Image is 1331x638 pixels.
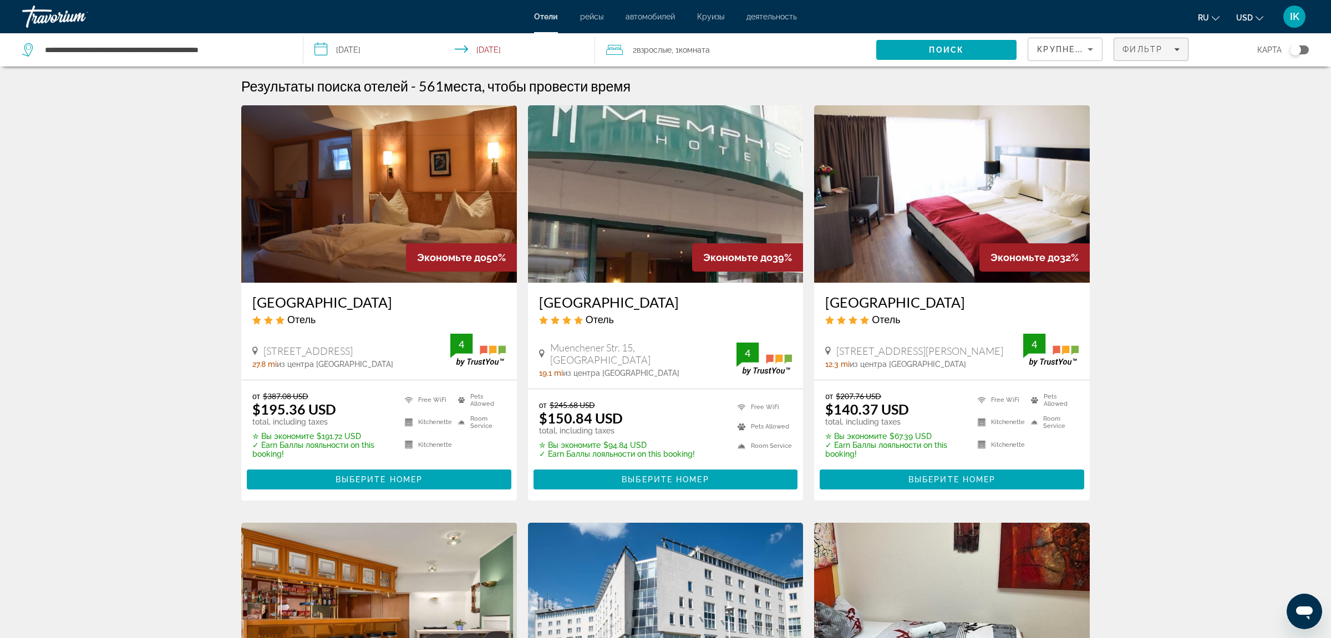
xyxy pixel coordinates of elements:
span: из центра [GEOGRAPHIC_DATA] [277,360,393,369]
span: из центра [GEOGRAPHIC_DATA] [850,360,966,369]
p: ✓ Earn Баллы лояльности on this booking! [252,441,391,458]
img: TrustYou guest rating badge [1023,334,1079,366]
span: Отель [586,313,614,325]
ins: $140.37 USD [825,401,909,417]
div: 39% [692,243,803,272]
h1: Результаты поиска отелей [241,78,408,94]
div: 32% [979,243,1090,272]
div: 4 star Hotel [825,313,1079,325]
li: Kitchenette [399,436,453,453]
a: Выберите номер [820,472,1084,484]
li: Free WiFi [732,400,792,414]
span: 2 [633,42,672,58]
span: Фильтр [1122,45,1162,54]
del: $387.08 USD [263,391,308,401]
span: 12.3 mi [825,360,850,369]
div: 4 star Hotel [539,313,792,325]
span: Крупнейшие сбережения [1037,45,1172,54]
li: Pets Allowed [732,420,792,433]
div: 4 [450,338,473,351]
img: TrustYou guest rating badge [736,343,792,375]
span: Экономьте до [990,252,1060,263]
li: Pets Allowed [453,391,506,408]
p: $191.72 USD [252,432,391,441]
a: [GEOGRAPHIC_DATA] [252,294,506,310]
span: Отель [872,313,900,325]
span: Muenchener Str. 15, [GEOGRAPHIC_DATA] [550,341,737,366]
p: ✓ Earn Баллы лояльности on this booking! [539,450,695,458]
button: Change language [1198,9,1220,25]
div: 50% [406,243,517,272]
span: из центра [GEOGRAPHIC_DATA] [563,369,679,377]
span: ✮ Вы экономите [825,432,887,441]
span: Поиск [929,45,964,54]
span: 19.1 mi [539,369,563,377]
img: Milbor Hotel [814,105,1090,283]
a: автомобилей [626,12,675,21]
a: Круизы [697,12,724,21]
a: Travorium [22,2,133,31]
span: Комната [679,45,710,54]
span: , 1 [672,42,710,58]
button: Filters [1114,38,1188,61]
a: Выберите номер [534,472,798,484]
ins: $195.36 USD [252,401,336,417]
li: Free WiFi [399,391,453,408]
a: [GEOGRAPHIC_DATA] [825,294,1079,310]
del: $245.68 USD [550,400,595,410]
li: Room Service [453,414,506,431]
p: $94.84 USD [539,441,695,450]
span: карта [1257,42,1282,58]
h2: 561 [419,78,631,94]
ins: $150.84 USD [539,410,623,426]
button: Toggle map [1282,45,1309,55]
span: от [539,400,547,410]
span: Выберите номер [336,475,423,484]
iframe: Кнопка запуска окна обмена сообщениями [1287,594,1322,629]
span: [STREET_ADDRESS][PERSON_NAME] [836,345,1003,357]
span: ✮ Вы экономите [539,441,601,450]
li: Kitchenette [972,414,1025,431]
button: Выберите номер [534,469,798,489]
del: $207.76 USD [836,391,881,401]
img: TrustYou guest rating badge [450,334,506,366]
button: Search [876,40,1017,60]
span: Экономьте до [703,252,773,263]
li: Room Service [1025,414,1079,431]
p: total, including taxes [539,426,695,435]
span: ru [1198,13,1209,22]
a: рейсы [580,12,603,21]
a: [GEOGRAPHIC_DATA] [539,294,792,310]
li: Kitchenette [972,436,1025,453]
li: Room Service [732,439,792,453]
span: от [252,391,260,401]
div: 4 [1023,338,1045,351]
button: Travelers: 2 adults, 0 children [595,33,876,67]
span: IK [1290,11,1299,22]
p: $67.39 USD [825,432,964,441]
span: от [825,391,833,401]
div: 3 star Hotel [252,313,506,325]
li: Kitchenette [399,414,453,431]
span: 27.8 mi [252,360,277,369]
p: total, including taxes [252,417,391,426]
img: Hotel am Bahnhof [241,105,517,283]
span: Выберите номер [622,475,709,484]
button: Select check in and out date [303,33,596,67]
a: Отели [534,12,558,21]
span: места, чтобы провести время [444,78,631,94]
span: Экономьте до [417,252,486,263]
input: Search hotel destination [44,42,286,58]
a: Выберите номер [247,472,511,484]
img: Memphis Hotel [528,105,804,283]
span: - [411,78,416,94]
span: ✮ Вы экономите [252,432,314,441]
